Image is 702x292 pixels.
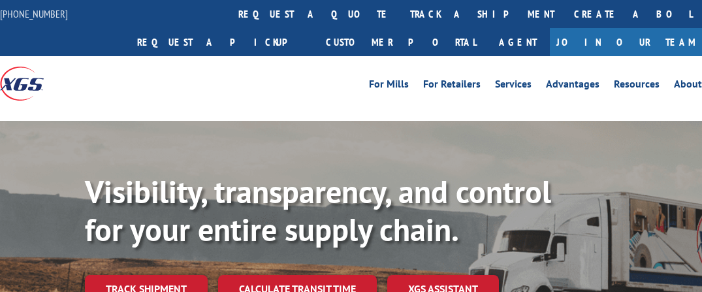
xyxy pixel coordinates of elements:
a: Advantages [546,79,599,93]
a: Customer Portal [316,28,486,56]
a: For Retailers [423,79,481,93]
a: Services [495,79,532,93]
a: Agent [486,28,550,56]
a: For Mills [369,79,409,93]
a: About [674,79,702,93]
a: Resources [614,79,660,93]
a: Request a pickup [127,28,316,56]
a: Join Our Team [550,28,702,56]
b: Visibility, transparency, and control for your entire supply chain. [85,171,551,250]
